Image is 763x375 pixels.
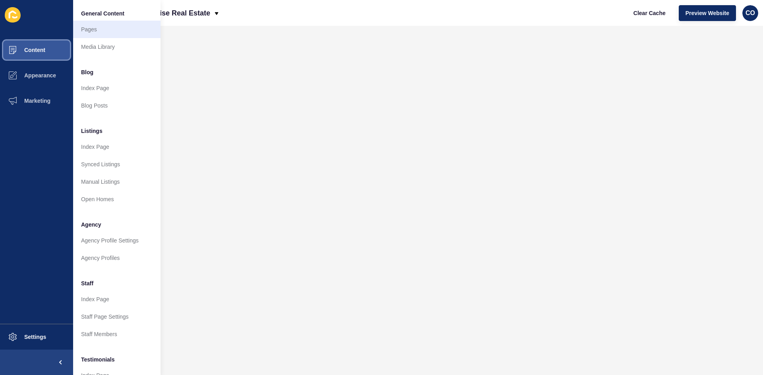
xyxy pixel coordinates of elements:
a: Blog Posts [73,97,161,114]
span: Staff [81,279,93,287]
a: Index Page [73,290,161,308]
a: Index Page [73,138,161,156]
a: Staff Page Settings [73,308,161,325]
button: Preview Website [679,5,736,21]
a: Pages [73,21,161,38]
a: Open Homes [73,190,161,208]
span: Blog [81,68,93,76]
button: Clear Cache [627,5,672,21]
a: Staff Members [73,325,161,343]
span: Clear Cache [633,9,666,17]
span: Preview Website [686,9,729,17]
span: General Content [81,10,124,17]
span: Agency [81,221,101,229]
span: CO [746,9,755,17]
span: Testimonials [81,356,115,363]
a: Index Page [73,79,161,97]
a: Agency Profile Settings [73,232,161,249]
a: Agency Profiles [73,249,161,267]
a: Synced Listings [73,156,161,173]
a: Media Library [73,38,161,56]
a: Manual Listings [73,173,161,190]
span: Listings [81,127,103,135]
